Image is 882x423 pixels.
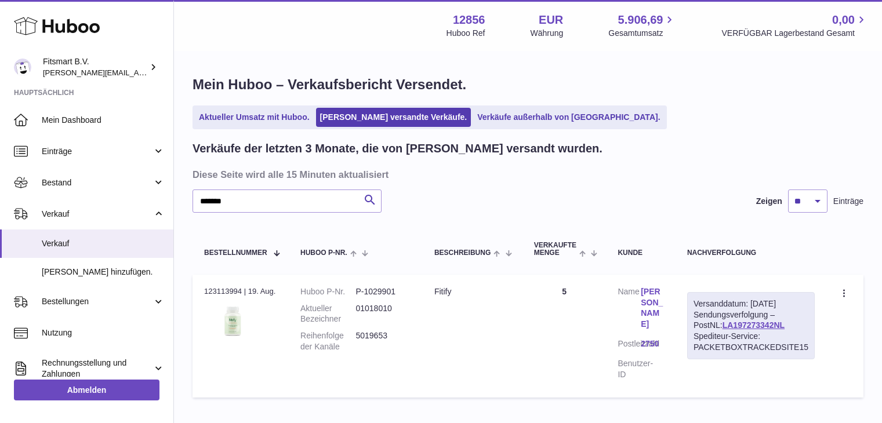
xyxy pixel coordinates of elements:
[434,249,491,257] span: Beschreibung
[618,12,663,28] span: 5.906,69
[300,249,347,257] span: Huboo P-Nr.
[300,303,355,325] dt: Aktueller Bezeichner
[14,380,159,400] a: Abmelden
[694,331,808,353] div: Spediteur-Service: PACKETBOXTRACKEDSITE15
[42,209,153,220] span: Verkauf
[43,56,147,78] div: Fitsmart B.V.
[204,249,267,257] span: Bestellnummer
[355,286,411,297] dd: P-1029901
[618,338,641,352] dt: Postleitzahl
[355,330,411,352] dd: 5019653
[756,196,782,207] label: Zeigen
[641,286,664,330] a: [PERSON_NAME]
[42,327,165,338] span: Nutzung
[42,296,153,307] span: Bestellungen
[300,286,355,297] dt: Huboo P-Nr.
[832,12,855,28] span: 0,00
[687,292,815,359] div: Sendungsverfolgung – PostNL:
[316,108,471,127] a: [PERSON_NAME] versandte Verkäufe.
[534,242,576,257] span: Verkaufte Menge
[42,358,153,380] span: Rechnungsstellung und Zahlungen
[618,358,641,380] dt: Benutzer-ID
[42,238,165,249] span: Verkauf
[833,196,863,207] span: Einträge
[721,28,868,39] span: VERFÜGBAR Lagerbestand Gesamt
[193,141,602,156] h2: Verkäufe der letzten 3 Monate, die von [PERSON_NAME] versandt wurden.
[42,267,165,278] span: [PERSON_NAME] hinzufügen.
[14,59,31,76] img: jonathan@leaderoo.com
[42,146,153,157] span: Einträge
[453,12,485,28] strong: 12856
[355,303,411,325] dd: 01018010
[608,12,676,39] a: 5.906,69 Gesamtumsatz
[193,168,861,181] h3: Diese Seite wird alle 15 Minuten aktualisiert
[42,115,165,126] span: Mein Dashboard
[447,28,485,39] div: Huboo Ref
[723,320,785,330] a: LA197273342NL
[687,249,815,257] div: Nachverfolgung
[608,28,676,39] span: Gesamtumsatz
[618,249,663,257] div: Kunde
[539,12,563,28] strong: EUR
[43,68,233,77] span: [PERSON_NAME][EMAIL_ADDRESS][DOMAIN_NAME]
[641,338,664,349] a: 2750
[522,275,607,398] td: 5
[618,286,641,333] dt: Name
[473,108,664,127] a: Verkäufe außerhalb von [GEOGRAPHIC_DATA].
[204,300,262,341] img: 128561739542540.png
[42,177,153,188] span: Bestand
[195,108,314,127] a: Aktueller Umsatz mit Huboo.
[721,12,868,39] a: 0,00 VERFÜGBAR Lagerbestand Gesamt
[434,286,511,297] div: Fitify
[204,286,277,297] div: 123113994 | 19. Aug.
[531,28,564,39] div: Währung
[193,75,863,94] h1: Mein Huboo – Verkaufsbericht Versendet.
[300,330,355,352] dt: Reihenfolge der Kanäle
[694,298,808,309] div: Versanddatum: [DATE]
